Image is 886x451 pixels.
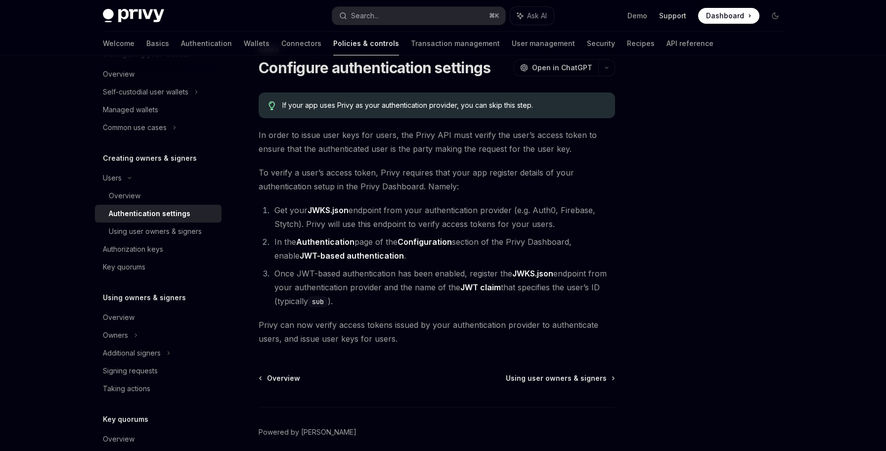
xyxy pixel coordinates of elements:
li: In the page of the section of the Privy Dashboard, enable . [271,235,615,263]
strong: JWKS.json [512,269,553,278]
div: Authorization keys [103,243,163,255]
a: Welcome [103,32,134,55]
div: Managed wallets [103,104,158,116]
span: ⌘ K [489,12,499,20]
div: Overview [103,312,134,323]
h5: Using owners & signers [103,292,186,304]
li: Get your endpoint from your authentication provider (e.g. Auth0, Firebase, Stytch). Privy will us... [271,203,615,231]
a: Overview [95,187,221,205]
svg: Tip [268,101,275,110]
img: dark logo [103,9,164,23]
a: Dashboard [698,8,759,24]
a: Connectors [281,32,321,55]
span: Overview [267,373,300,383]
a: Key quorums [95,258,221,276]
strong: JWKS.json [308,205,349,215]
a: Recipes [627,32,655,55]
a: Authorization keys [95,240,221,258]
a: Policies & controls [333,32,399,55]
a: Using user owners & signers [506,373,614,383]
a: Overview [95,309,221,326]
a: Basics [146,32,169,55]
div: Using user owners & signers [109,225,202,237]
div: Taking actions [103,383,150,395]
a: Security [587,32,615,55]
span: Using user owners & signers [506,373,607,383]
a: Demo [627,11,647,21]
span: Open in ChatGPT [532,63,592,73]
div: Owners [103,329,128,341]
div: Signing requests [103,365,158,377]
div: Overview [103,68,134,80]
a: Authentication settings [95,205,221,223]
button: Ask AI [510,7,554,25]
a: Authentication [181,32,232,55]
span: Privy can now verify access tokens issued by your authentication provider to authenticate users, ... [259,318,615,346]
h1: Configure authentication settings [259,59,490,77]
div: Key quorums [103,261,145,273]
a: Signing requests [95,362,221,380]
div: Users [103,172,122,184]
a: Taking actions [95,380,221,398]
span: Dashboard [706,11,744,21]
a: User management [512,32,575,55]
code: sub [308,296,328,307]
div: Additional signers [103,347,161,359]
strong: JWT-based authentication [300,251,404,261]
a: Overview [95,65,221,83]
a: Support [659,11,686,21]
strong: Authentication [296,237,354,247]
div: Authentication settings [109,208,190,220]
strong: JWT claim [460,282,501,292]
button: Open in ChatGPT [514,59,598,76]
div: Search... [351,10,379,22]
button: Search...⌘K [332,7,505,25]
a: Overview [260,373,300,383]
div: If your app uses Privy as your authentication provider, you can skip this step. [282,100,605,110]
div: Common use cases [103,122,167,134]
button: Toggle dark mode [767,8,783,24]
h5: Key quorums [103,413,148,425]
a: Wallets [244,32,269,55]
a: Using user owners & signers [95,223,221,240]
span: Ask AI [527,11,547,21]
span: In order to issue user keys for users, the Privy API must verify the user’s access token to ensur... [259,128,615,156]
a: Transaction management [411,32,500,55]
div: Self-custodial user wallets [103,86,188,98]
a: Overview [95,430,221,448]
div: Overview [109,190,140,202]
a: Managed wallets [95,101,221,119]
a: API reference [666,32,713,55]
strong: Configuration [398,237,452,247]
span: To verify a user’s access token, Privy requires that your app register details of your authentica... [259,166,615,193]
a: Powered by [PERSON_NAME] [259,427,356,437]
div: Overview [103,433,134,445]
li: Once JWT-based authentication has been enabled, register the endpoint from your authentication pr... [271,267,615,308]
h5: Creating owners & signers [103,152,197,164]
